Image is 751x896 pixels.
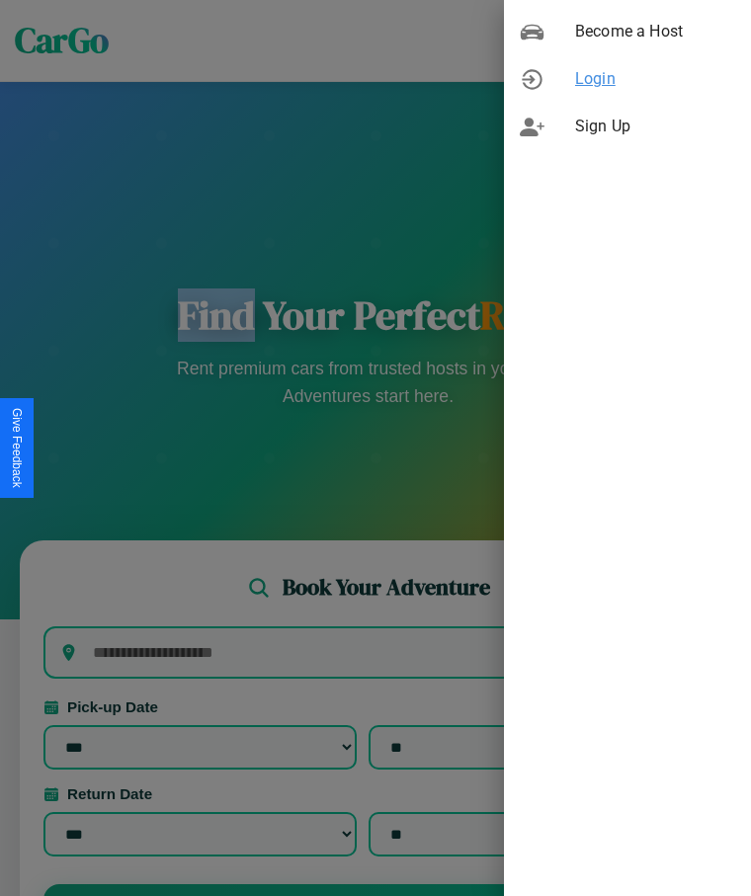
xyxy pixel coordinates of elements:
[575,67,735,91] span: Login
[504,55,751,103] div: Login
[575,20,735,43] span: Become a Host
[504,103,751,150] div: Sign Up
[575,115,735,138] span: Sign Up
[10,408,24,488] div: Give Feedback
[504,8,751,55] div: Become a Host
